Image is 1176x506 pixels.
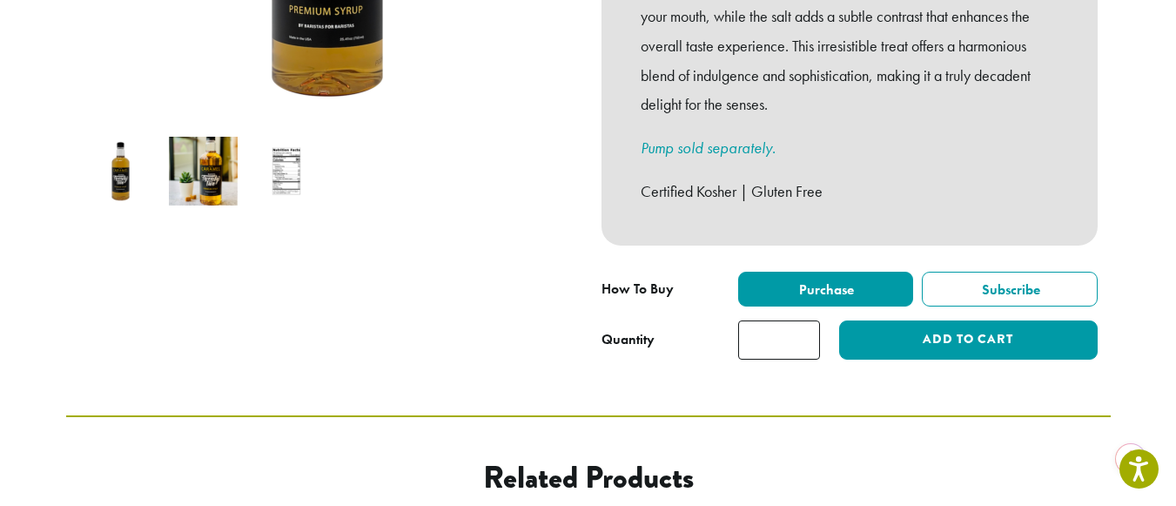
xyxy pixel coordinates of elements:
span: How To Buy [601,280,674,298]
p: Certified Kosher | Gluten Free [641,177,1058,206]
div: Quantity [601,329,655,350]
img: B22 Salted Caramel Syrup [86,137,155,206]
span: Purchase [796,280,854,299]
input: Product quantity [738,320,820,360]
button: Add to cart [839,320,1097,360]
img: Barista 22 Salted Caramel Syrup - Image 3 [252,137,320,206]
h2: Related products [206,459,971,496]
img: Barista 22 Salted Caramel Syrup - Image 2 [169,137,238,206]
a: Pump sold separately. [641,138,776,158]
span: Subscribe [979,280,1040,299]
